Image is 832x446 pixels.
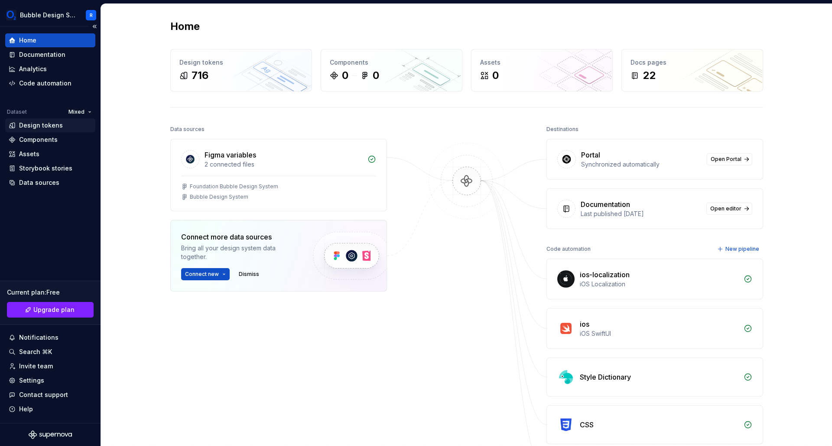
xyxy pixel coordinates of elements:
[19,135,58,144] div: Components
[190,193,248,200] div: Bubble Design System
[19,65,47,73] div: Analytics
[185,271,219,278] span: Connect new
[5,62,95,76] a: Analytics
[19,121,63,130] div: Design tokens
[5,402,95,416] button: Help
[19,79,71,88] div: Code automation
[192,69,208,82] div: 716
[581,150,600,160] div: Portal
[580,372,631,382] div: Style Dictionary
[205,150,256,160] div: Figma variables
[643,69,656,82] div: 22
[580,319,589,329] div: ios
[492,69,499,82] div: 0
[5,161,95,175] a: Storybook stories
[621,49,763,92] a: Docs pages22
[19,390,68,399] div: Contact support
[706,203,752,215] a: Open editor
[19,178,59,187] div: Data sources
[33,305,75,314] span: Upgrade plan
[5,118,95,132] a: Design tokens
[5,48,95,62] a: Documentation
[373,69,379,82] div: 0
[181,232,298,242] div: Connect more data sources
[7,288,94,297] div: Current plan : Free
[19,50,65,59] div: Documentation
[707,153,752,165] a: Open Portal
[710,205,741,212] span: Open editor
[471,49,613,92] a: Assets0
[20,11,75,20] div: Bubble Design System
[630,58,754,67] div: Docs pages
[5,331,95,344] button: Notifications
[19,348,52,356] div: Search ⌘K
[68,108,84,115] span: Mixed
[170,49,312,92] a: Design tokens716
[581,199,630,210] div: Documentation
[546,123,578,135] div: Destinations
[65,106,95,118] button: Mixed
[19,362,53,371] div: Invite team
[6,10,16,20] img: 1a847f6c-1245-4c66-adf2-ab3a177fc91e.png
[19,376,44,385] div: Settings
[5,133,95,147] a: Components
[170,123,205,135] div: Data sources
[19,405,33,413] div: Help
[19,333,58,342] div: Notifications
[580,269,630,280] div: ios-localization
[342,69,348,82] div: 0
[5,345,95,359] button: Search ⌘K
[181,244,298,261] div: Bring all your design system data together.
[321,49,462,92] a: Components00
[546,243,591,255] div: Code automation
[580,329,738,338] div: iOS SwiftUI
[19,150,39,158] div: Assets
[190,183,278,190] div: Foundation Bubble Design System
[181,268,230,280] button: Connect new
[239,271,259,278] span: Dismiss
[179,58,303,67] div: Design tokens
[88,20,101,33] button: Collapse sidebar
[5,147,95,161] a: Assets
[5,76,95,90] a: Code automation
[5,388,95,402] button: Contact support
[5,359,95,373] a: Invite team
[581,160,702,169] div: Synchronized automatically
[580,280,738,289] div: iOS Localization
[205,160,362,169] div: 2 connected files
[711,156,741,163] span: Open Portal
[725,246,759,253] span: New pipeline
[19,36,36,45] div: Home
[90,12,93,19] div: R
[715,243,763,255] button: New pipeline
[170,139,387,211] a: Figma variables2 connected filesFoundation Bubble Design SystemBubble Design System
[7,108,27,115] div: Dataset
[19,164,72,173] div: Storybook stories
[330,58,453,67] div: Components
[581,210,701,218] div: Last published [DATE]
[2,6,99,24] button: Bubble Design SystemR
[29,430,72,439] svg: Supernova Logo
[235,268,263,280] button: Dismiss
[5,374,95,387] a: Settings
[5,176,95,190] a: Data sources
[7,302,94,318] button: Upgrade plan
[580,420,594,430] div: CSS
[5,33,95,47] a: Home
[170,20,200,33] h2: Home
[480,58,604,67] div: Assets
